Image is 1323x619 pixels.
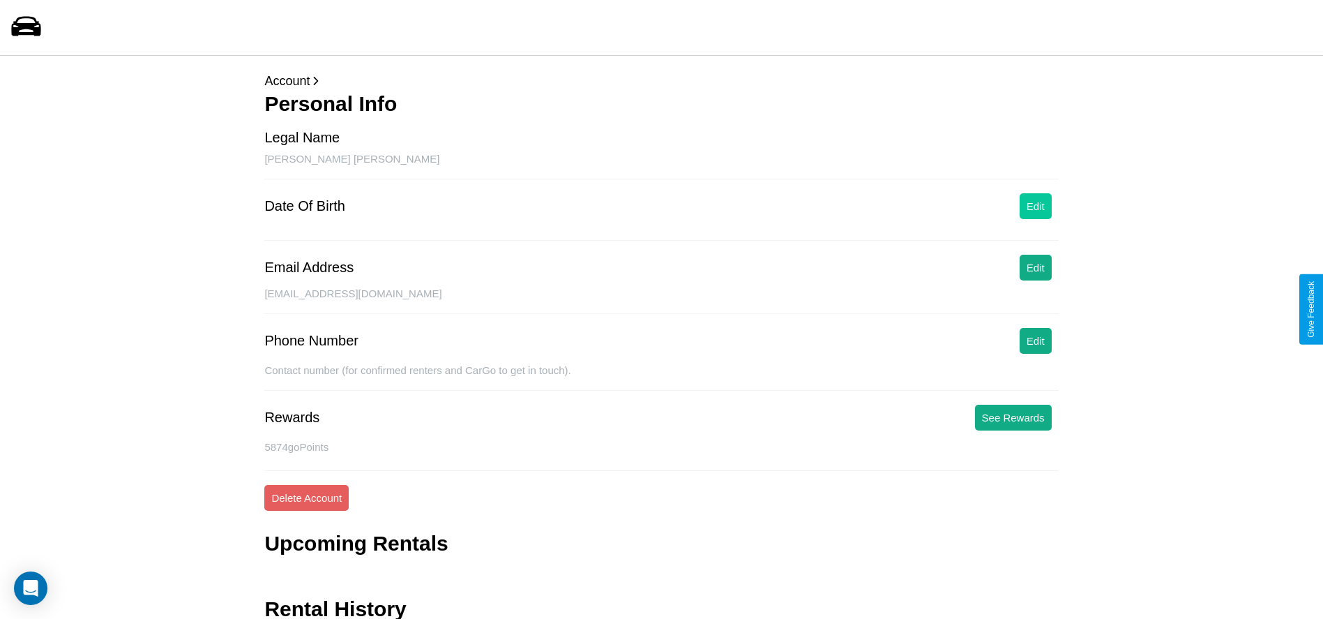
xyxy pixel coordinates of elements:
div: Phone Number [264,333,358,349]
div: Legal Name [264,130,340,146]
div: [EMAIL_ADDRESS][DOMAIN_NAME] [264,288,1058,314]
div: Open Intercom Messenger [14,572,47,605]
p: 5874 goPoints [264,438,1058,456]
button: Edit [1020,193,1052,219]
div: Email Address [264,260,354,276]
h3: Personal Info [264,92,1058,116]
button: See Rewards [975,405,1052,431]
button: Edit [1020,328,1052,354]
p: Account [264,70,1058,92]
div: [PERSON_NAME] [PERSON_NAME] [264,153,1058,179]
div: Contact number (for confirmed renters and CarGo to get in touch). [264,364,1058,391]
div: Date Of Birth [264,198,345,214]
div: Give Feedback [1306,281,1316,338]
div: Rewards [264,410,319,426]
button: Edit [1020,255,1052,281]
h3: Upcoming Rentals [264,532,448,555]
button: Delete Account [264,485,349,511]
